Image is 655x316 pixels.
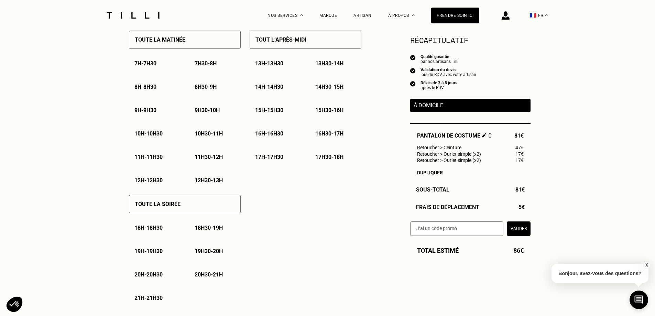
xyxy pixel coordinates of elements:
[410,221,503,236] input: J‘ai un code promo
[195,248,223,254] p: 19h30 - 20h
[552,264,648,283] p: Bonjour, avez-vous des questions?
[353,13,372,18] a: Artisan
[195,271,223,278] p: 20h30 - 21h
[134,177,163,184] p: 12h - 12h30
[134,295,163,301] p: 21h - 21h30
[134,271,163,278] p: 20h - 20h30
[319,13,337,18] a: Marque
[530,12,536,19] span: 🇫🇷
[482,133,487,138] img: Éditer
[315,84,343,90] p: 14h30 - 15h
[135,201,181,207] p: Toute la soirée
[515,157,524,163] span: 17€
[315,107,343,113] p: 15h30 - 16h
[315,130,343,137] p: 16h30 - 17h
[255,36,306,43] p: Tout l’après-midi
[255,60,283,67] p: 13h - 13h30
[545,14,548,16] img: menu déroulant
[410,80,416,87] img: icon list info
[104,12,162,19] img: Logo du service de couturière Tilli
[515,151,524,157] span: 17€
[134,60,156,67] p: 7h - 7h30
[195,154,223,160] p: 11h30 - 12h
[515,145,524,150] span: 47€
[417,151,481,157] span: Retoucher > Ourlet simple (x2)
[255,154,283,160] p: 17h - 17h30
[134,154,163,160] p: 11h - 11h30
[417,170,524,175] div: Dupliquer
[410,247,531,254] div: Total estimé
[195,130,223,137] p: 10h30 - 11h
[421,80,457,85] div: Délais de 3 à 5 jours
[410,204,531,210] div: Frais de déplacement
[412,14,415,16] img: Menu déroulant à propos
[431,8,479,23] a: Prendre soin ici
[134,107,156,113] p: 9h - 9h30
[515,186,525,193] span: 81€
[417,132,492,139] span: Pantalon de costume
[195,84,217,90] p: 8h30 - 9h
[513,247,524,254] span: 86€
[488,133,492,138] img: Supprimer
[507,221,531,236] button: Valider
[315,60,343,67] p: 13h30 - 14h
[414,102,527,109] p: À domicile
[134,84,156,90] p: 8h - 8h30
[134,225,163,231] p: 18h - 18h30
[421,59,458,64] div: par nos artisans Tilli
[643,261,650,269] button: X
[410,34,531,46] section: Récapitulatif
[417,157,481,163] span: Retoucher > Ourlet simple (x2)
[421,54,458,59] div: Qualité garantie
[421,72,476,77] div: lors du RDV avec votre artisan
[410,54,416,61] img: icon list info
[514,132,524,139] span: 81€
[421,67,476,72] div: Validation du devis
[410,186,531,193] div: Sous-Total
[300,14,303,16] img: Menu déroulant
[195,225,223,231] p: 18h30 - 19h
[421,85,457,90] div: après le RDV
[255,84,283,90] p: 14h - 14h30
[502,11,510,20] img: icône connexion
[417,145,461,150] span: Retoucher > Ceinture
[410,67,416,74] img: icon list info
[255,107,283,113] p: 15h - 15h30
[134,130,163,137] p: 10h - 10h30
[195,107,220,113] p: 9h30 - 10h
[255,130,283,137] p: 16h - 16h30
[134,248,163,254] p: 19h - 19h30
[195,177,223,184] p: 12h30 - 13h
[195,60,217,67] p: 7h30 - 8h
[315,154,343,160] p: 17h30 - 18h
[135,36,185,43] p: Toute la matinée
[518,204,525,210] span: 5€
